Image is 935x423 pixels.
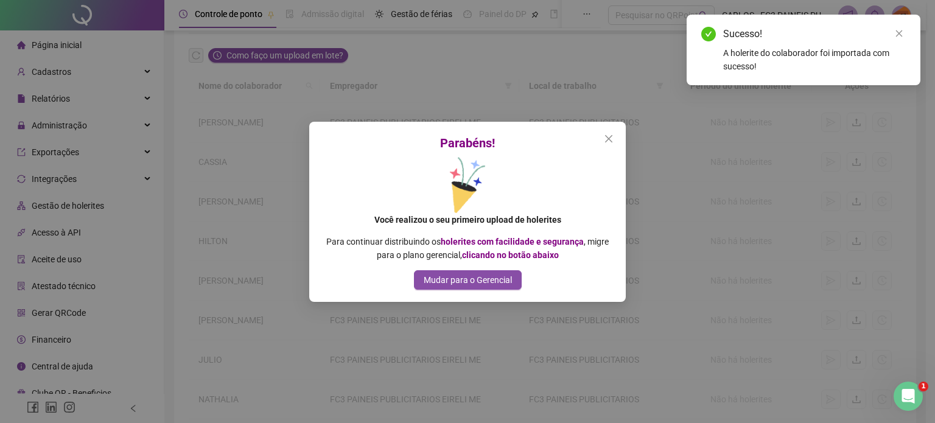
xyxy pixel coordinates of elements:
button: Mudar para o Gerencial [414,270,522,290]
b: holerites com facilidade e segurança [441,237,584,246]
span: close [604,134,614,144]
div: Sucesso! [723,27,906,41]
b: Você realizou o seu primeiro upload de holerites [374,215,561,225]
p: Para continuar distribuindo os , migre para o plano gerencial, [324,235,611,262]
span: 1 [919,382,928,391]
img: confetti.5832c894e406e6f9dd1b.png [450,157,485,213]
button: Close [599,129,618,149]
iframe: Intercom live chat [894,382,923,411]
span: close [895,29,903,38]
div: Parabéns! [324,134,611,152]
span: check-circle [701,27,716,41]
div: A holerite do colaborador foi importada com sucesso! [723,46,906,73]
b: clicando no botão abaixo [462,250,559,260]
span: Mudar para o Gerencial [424,273,512,287]
a: Close [892,27,906,40]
